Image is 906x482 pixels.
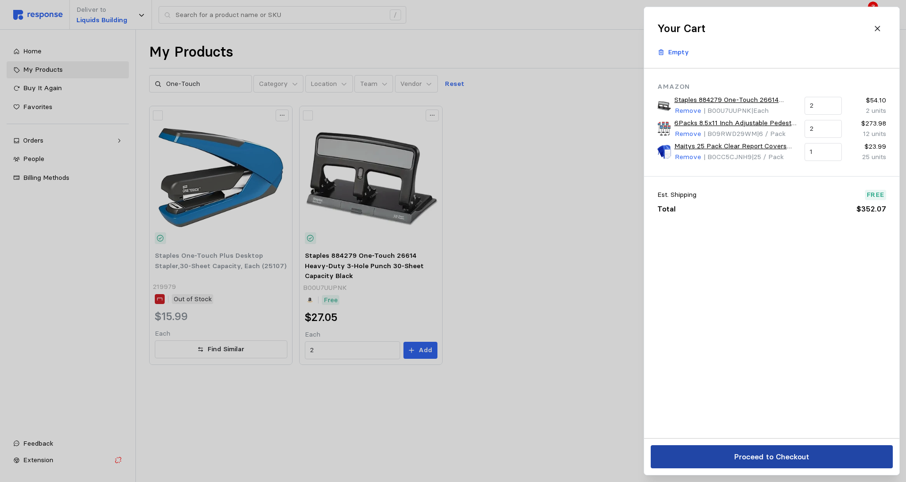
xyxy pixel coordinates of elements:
button: Remove [674,152,702,163]
p: Remove [675,129,701,139]
button: Empty [652,43,694,61]
p: $273.98 [848,118,886,129]
input: Qty [810,97,836,114]
span: | 6 / Pack [756,129,785,138]
p: Remove [675,152,701,162]
p: 2 units [848,106,886,116]
span: | B0CC5CJNH9 [703,152,751,161]
span: | B00U7UUPNK [703,106,751,115]
p: 25 units [848,152,886,162]
a: 6Packs 8.5x11 Inch Adjustable Pedestal Poster Sign Stand, Heavy Duty Floor Standing Sign Holder S... [674,118,798,128]
p: Total [657,203,676,215]
p: Empty [668,47,689,58]
img: 81EQdrd0S1L._AC_SX679_.jpg [657,145,671,159]
input: Qty [810,144,836,161]
span: | 25 / Pack [751,152,783,161]
p: Proceed to Checkout [734,451,809,463]
h2: Your Cart [657,21,705,36]
a: Staples 884279 One-Touch 26614 Heavy-Duty 3-Hole Punch 30-Sheet Capacity Black [674,95,798,105]
button: Remove [674,128,702,140]
p: Est. Shipping [657,190,696,200]
img: 81khVqSffXL._AC_SX679_.jpg [657,122,671,135]
input: Qty [810,120,836,137]
p: $54.10 [848,95,886,106]
button: Proceed to Checkout [651,445,893,468]
p: Free [866,190,884,200]
button: Remove [674,105,702,117]
span: | B09RWD29WM [703,129,756,138]
a: Maitys 25 Pack Clear Report Covers with Clip 11.4 x 9 Inch Presentation Folders Transparent Front... [674,141,798,152]
img: 41vLpZWtqCL._SX342_SY445_QL70_FMwebp_.jpg [657,99,671,113]
p: 12 units [848,129,886,139]
p: $23.99 [848,142,886,152]
p: Amazon [657,82,886,92]
p: $352.07 [856,203,886,215]
p: Remove [675,106,701,116]
span: | Each [751,106,768,115]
